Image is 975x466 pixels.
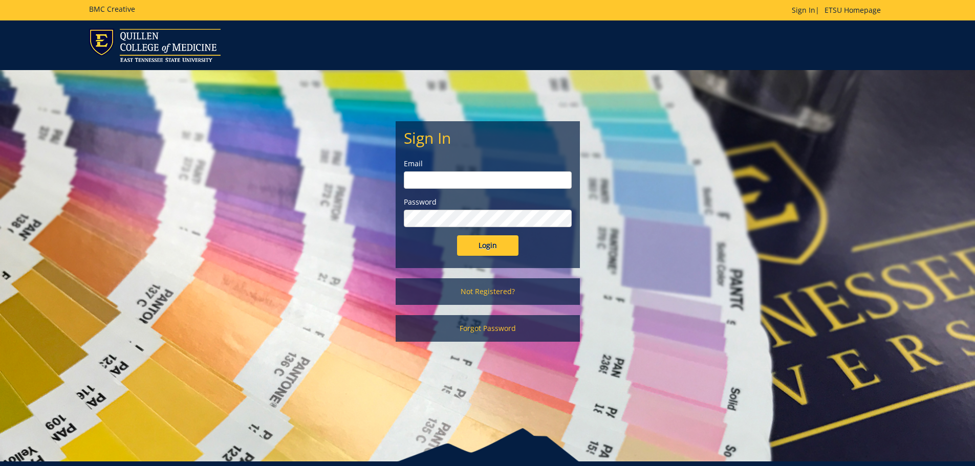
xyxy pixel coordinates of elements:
label: Password [404,197,572,207]
a: Sign In [792,5,815,15]
a: ETSU Homepage [819,5,886,15]
input: Login [457,235,518,256]
img: ETSU logo [89,29,221,62]
p: | [792,5,886,15]
h5: BMC Creative [89,5,135,13]
h2: Sign In [404,129,572,146]
a: Not Registered? [396,278,580,305]
label: Email [404,159,572,169]
a: Forgot Password [396,315,580,342]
